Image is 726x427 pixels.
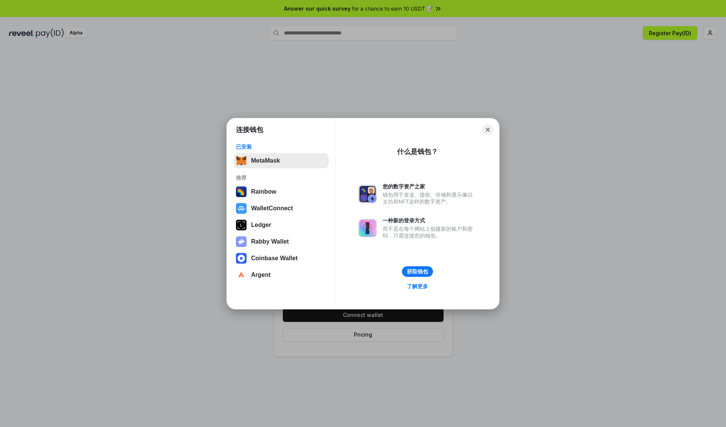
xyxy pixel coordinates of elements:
[251,238,289,245] div: Rabby Wallet
[251,188,276,195] div: Rainbow
[358,185,377,203] img: svg+xml,%3Csvg%20xmlns%3D%22http%3A%2F%2Fwww.w3.org%2F2000%2Fsvg%22%20fill%3D%22none%22%20viewBox...
[251,157,280,164] div: MetaMask
[236,155,247,166] img: svg+xml,%3Csvg%20fill%3D%22none%22%20height%3D%2233%22%20viewBox%3D%220%200%2035%2033%22%20width%...
[236,186,247,197] img: svg+xml,%3Csvg%20width%3D%22120%22%20height%3D%22120%22%20viewBox%3D%220%200%20120%20120%22%20fil...
[234,251,329,266] button: Coinbase Wallet
[234,234,329,249] button: Rabby Wallet
[234,267,329,283] button: Argent
[402,281,433,291] a: 了解更多
[407,268,428,275] div: 获取钱包
[236,253,247,264] img: svg+xml,%3Csvg%20width%3D%2228%22%20height%3D%2228%22%20viewBox%3D%220%200%2028%2028%22%20fill%3D...
[234,153,329,168] button: MetaMask
[383,217,476,224] div: 一种新的登录方式
[234,217,329,233] button: Ledger
[251,272,271,278] div: Argent
[407,283,428,290] div: 了解更多
[383,183,476,190] div: 您的数字资产之家
[236,203,247,214] img: svg+xml,%3Csvg%20width%3D%2228%22%20height%3D%2228%22%20viewBox%3D%220%200%2028%2028%22%20fill%3D...
[383,225,476,239] div: 而不是在每个网站上创建新的账户和密码，只需连接您的钱包。
[251,255,298,262] div: Coinbase Wallet
[358,219,377,237] img: svg+xml,%3Csvg%20xmlns%3D%22http%3A%2F%2Fwww.w3.org%2F2000%2Fsvg%22%20fill%3D%22none%22%20viewBox...
[251,222,271,228] div: Ledger
[236,174,326,181] div: 推荐
[383,191,476,205] div: 钱包用于发送、接收、存储和显示像以太坊和NFT这样的数字资产。
[482,124,493,135] button: Close
[402,266,433,277] button: 获取钱包
[234,184,329,199] button: Rainbow
[234,201,329,216] button: WalletConnect
[251,205,293,212] div: WalletConnect
[236,270,247,280] img: svg+xml,%3Csvg%20width%3D%2228%22%20height%3D%2228%22%20viewBox%3D%220%200%2028%2028%22%20fill%3D...
[236,125,263,134] h1: 连接钱包
[236,143,326,150] div: 已安装
[236,236,247,247] img: svg+xml,%3Csvg%20xmlns%3D%22http%3A%2F%2Fwww.w3.org%2F2000%2Fsvg%22%20fill%3D%22none%22%20viewBox...
[236,220,247,230] img: svg+xml,%3Csvg%20xmlns%3D%22http%3A%2F%2Fwww.w3.org%2F2000%2Fsvg%22%20width%3D%2228%22%20height%3...
[397,147,438,156] div: 什么是钱包？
